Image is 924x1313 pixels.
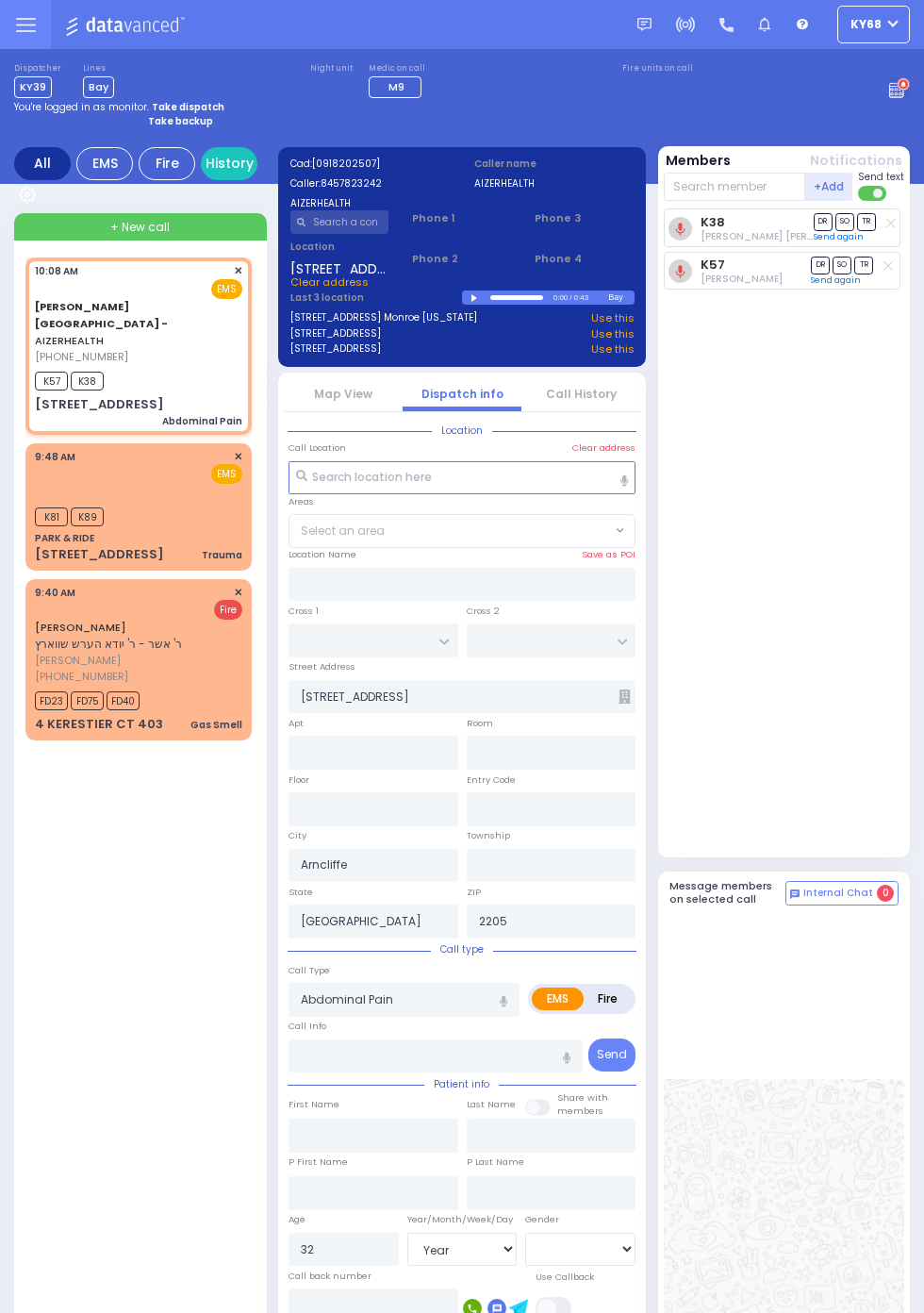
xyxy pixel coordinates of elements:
[833,257,851,274] span: SO
[369,63,427,75] label: Medic on call
[412,251,511,267] span: Phone 2
[608,291,634,305] div: Bay
[407,1213,518,1226] div: Year/Month/Week/Day
[467,1155,524,1169] label: P Last Name
[289,461,635,495] input: Search location here
[301,523,385,540] span: Select an area
[35,545,164,564] div: [STREET_ADDRESS]
[35,299,168,348] a: AIZERHEALTH
[289,1098,339,1111] label: First Name
[314,386,372,402] a: Map View
[234,263,242,279] span: ✕
[467,605,500,618] label: Cross 2
[546,386,617,402] a: Call History
[583,988,633,1010] label: Fire
[290,310,477,326] a: [STREET_ADDRESS] Monroe [US_STATE]
[290,291,463,305] label: Last 3 location
[35,620,126,635] a: [PERSON_NAME]
[467,717,493,730] label: Room
[290,259,389,274] span: [STREET_ADDRESS]
[421,386,503,402] a: Dispatch info
[35,450,75,464] span: 9:48 AM
[536,1271,594,1284] label: Use Callback
[35,691,68,710] span: FD23
[701,215,725,229] a: K38
[14,147,71,180] div: All
[412,210,511,226] span: Phone 1
[214,600,242,620] span: Fire
[83,63,114,75] label: Lines
[35,653,237,669] span: [PERSON_NAME]
[810,151,902,171] button: Notifications
[858,184,888,203] label: Turn off text
[557,1105,603,1117] span: members
[701,258,725,272] a: K57
[35,264,78,278] span: 10:08 AM
[290,274,369,290] span: Clear address
[290,341,381,357] a: [STREET_ADDRESS]
[321,176,382,191] span: 8457823242
[35,636,182,652] span: ר' אשר - ר' יודא הערש שווארץ
[290,157,451,171] label: Cad:
[290,196,451,210] label: AIZERHEALTH
[467,829,510,842] label: Township
[388,79,404,94] span: M9
[35,507,68,526] span: K81
[310,63,353,75] label: Night unit
[71,691,104,710] span: FD75
[289,773,309,787] label: Floor
[811,274,861,286] a: Send again
[35,586,75,600] span: 9:40 AM
[162,414,242,428] div: Abdominal Pain
[854,257,873,274] span: TR
[431,942,493,956] span: Call type
[14,100,149,114] span: You're logged in as monitor.
[290,240,389,254] label: Location
[289,1020,326,1033] label: Call Info
[666,151,731,171] button: Members
[35,349,128,364] span: [PHONE_NUMBER]
[211,464,242,484] span: EMS
[289,441,346,455] label: Call Location
[290,326,381,342] a: [STREET_ADDRESS]
[289,605,319,618] label: Cross 1
[71,507,104,526] span: K89
[474,176,635,191] label: AIZERHEALTH
[432,424,492,438] span: Location
[535,210,634,226] span: Phone 3
[83,76,114,98] span: Bay
[110,219,170,236] span: + New call
[289,964,330,977] label: Call Type
[234,449,242,465] span: ✕
[289,829,306,842] label: City
[857,213,876,231] span: TR
[877,885,894,902] span: 0
[474,157,635,171] label: Caller name
[669,880,786,905] h5: Message members on selected call
[202,548,242,562] div: Trauma
[637,18,652,32] img: message.svg
[811,257,830,274] span: DR
[572,441,635,455] label: Clear address
[289,1155,348,1169] label: P First Name
[424,1077,499,1091] span: Patient info
[588,1039,635,1072] button: Send
[290,176,451,191] label: Caller:
[289,886,313,899] label: State
[35,372,68,391] span: K57
[805,173,852,201] button: +Add
[557,1091,608,1104] small: Share with
[591,326,635,342] a: Use this
[35,395,164,414] div: [STREET_ADDRESS]
[71,372,104,391] span: K38
[290,210,389,234] input: Search a contact
[553,287,569,308] div: 0:00
[525,1213,559,1226] label: Gender
[858,170,904,184] span: Send text
[814,231,864,242] a: Send again
[14,76,52,98] span: KY39
[619,690,631,704] span: Other building occupants
[701,229,867,243] span: Avrohom Mier Muller
[591,341,635,357] a: Use this
[148,114,213,128] strong: Take backup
